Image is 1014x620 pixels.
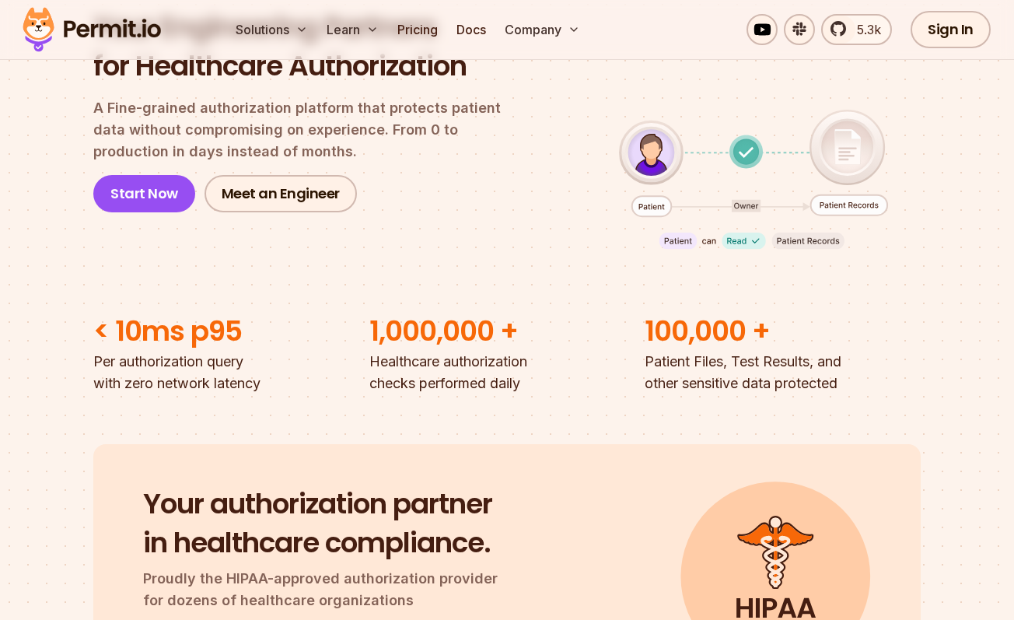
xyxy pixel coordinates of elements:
h1: Your Engineering Partners for Healthcare Authorization [93,8,527,85]
button: Company [498,14,586,45]
p: Patient Files, Test Results, and other sensitive data protected [645,351,921,394]
a: Docs [450,14,492,45]
button: Learn [320,14,385,45]
a: Start Now [93,175,195,212]
h2: 100,000 + [645,312,921,351]
p: Per authorization query with zero network latency [93,351,369,394]
a: Meet an Engineer [205,175,357,212]
a: Pricing [391,14,444,45]
h2: < 10ms p95 [93,312,369,351]
span: 5.3k [848,20,881,39]
h2: 1,000,000 + [369,312,645,351]
p: Proudly the HIPAA-approved authorization provider for dozens of healthcare organizations [143,568,516,611]
img: Permit logo [16,3,168,56]
a: Sign In [911,11,991,48]
button: Solutions [229,14,314,45]
p: Healthcare authorization checks performed daily [369,351,645,394]
p: A Fine-grained authorization platform that protects patient data without compromising on experien... [93,97,527,163]
h2: Your authorization partner in healthcare compliance. [143,485,516,562]
a: 5.3k [821,14,892,45]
